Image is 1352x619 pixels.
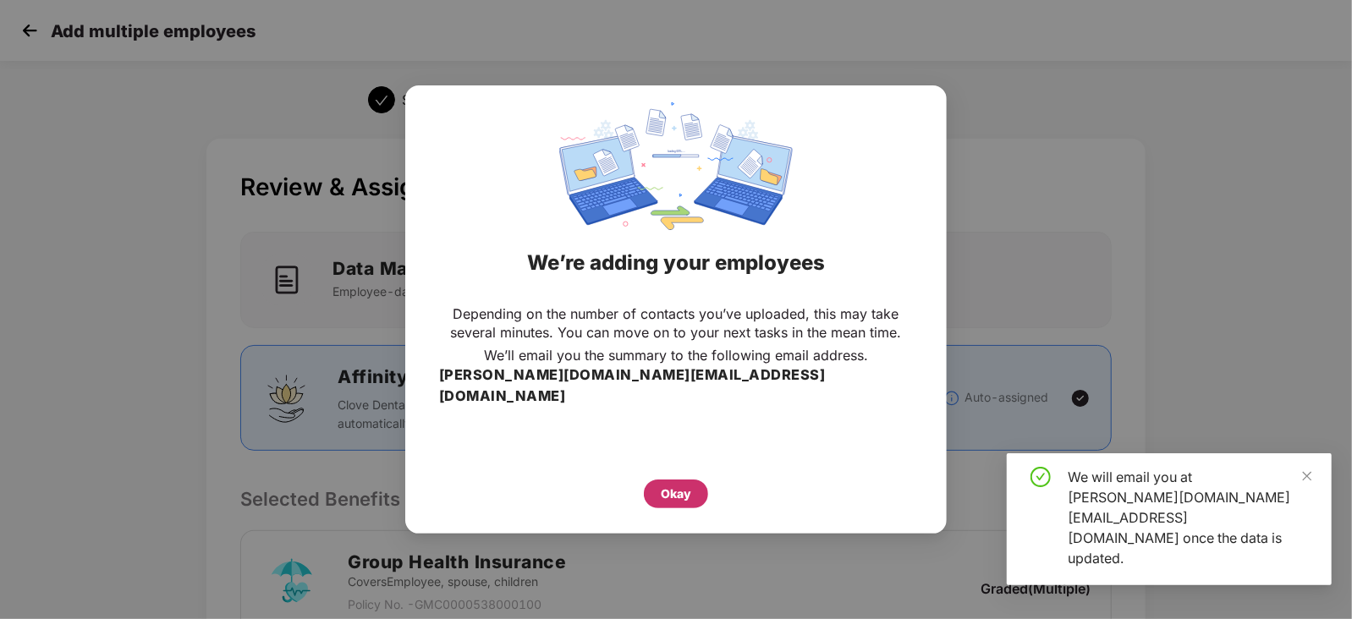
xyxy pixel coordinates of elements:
p: We’ll email you the summary to the following email address. [484,346,868,364]
div: We will email you at [PERSON_NAME][DOMAIN_NAME][EMAIL_ADDRESS][DOMAIN_NAME] once the data is upda... [1068,467,1311,568]
span: close [1301,470,1313,482]
h3: [PERSON_NAME][DOMAIN_NAME][EMAIL_ADDRESS][DOMAIN_NAME] [439,364,913,408]
div: We’re adding your employees [426,230,926,296]
div: Okay [661,485,691,503]
p: Depending on the number of contacts you’ve uploaded, this may take several minutes. You can move ... [439,304,913,342]
img: svg+xml;base64,PHN2ZyBpZD0iRGF0YV9zeW5jaW5nIiB4bWxucz0iaHR0cDovL3d3dy53My5vcmcvMjAwMC9zdmciIHdpZH... [559,102,793,230]
span: check-circle [1030,467,1051,487]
